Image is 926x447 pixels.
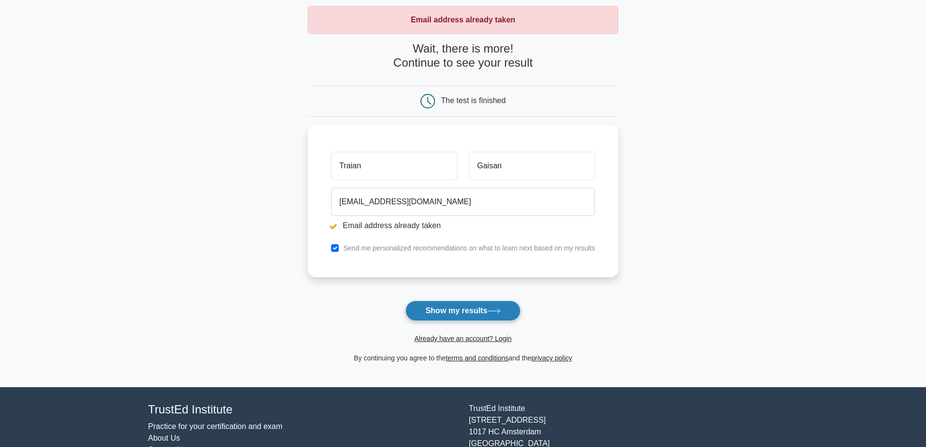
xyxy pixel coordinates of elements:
[446,354,508,362] a: terms and conditions
[414,335,511,342] a: Already have an account? Login
[308,42,618,70] h4: Wait, there is more! Continue to see your result
[411,16,515,24] strong: Email address already taken
[331,188,595,216] input: Email
[331,152,457,180] input: First name
[148,403,457,417] h4: TrustEd Institute
[441,96,506,105] div: The test is finished
[331,220,595,232] li: Email address already taken
[148,422,283,430] a: Practice for your certification and exam
[469,152,595,180] input: Last name
[531,354,572,362] a: privacy policy
[343,244,595,252] label: Send me personalized recommendations on what to learn next based on my results
[405,301,520,321] button: Show my results
[302,352,624,364] div: By continuing you agree to the and the
[148,434,180,442] a: About Us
